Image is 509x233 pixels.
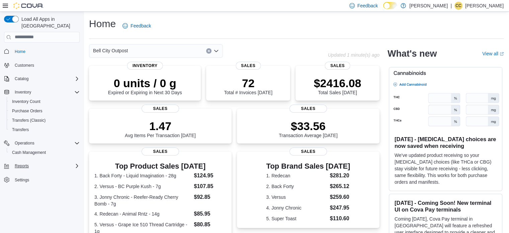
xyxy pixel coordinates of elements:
button: Operations [1,138,82,148]
span: Cash Management [12,150,46,155]
a: Feedback [120,19,154,33]
input: Dark Mode [383,2,397,9]
dd: $80.85 [194,221,226,229]
dt: 1. Redecan [266,172,327,179]
span: Transfers [12,127,29,132]
button: Settings [1,175,82,184]
dt: 1. Back Forty - Liquid Imagination - 28g [94,172,191,179]
div: Avg Items Per Transaction [DATE] [125,119,196,138]
button: Transfers [7,125,82,134]
p: [PERSON_NAME] [465,2,504,10]
dt: 3. Jonny Chronic - Reefer-Ready Cherry Bomb - 7g [94,194,191,207]
span: Settings [15,177,29,183]
a: Customers [12,61,37,69]
p: 72 [224,76,272,90]
span: Transfers [9,126,80,134]
button: Home [1,47,82,56]
span: Sales [325,62,350,70]
div: Total # Invoices [DATE] [224,76,272,95]
a: View allExternal link [482,51,504,56]
button: Transfers (Classic) [7,116,82,125]
dt: 2. Versus - BC Purple Kush - 7g [94,183,191,190]
dd: $124.95 [194,172,226,180]
button: Inventory [1,88,82,97]
dd: $247.95 [330,204,350,212]
button: Clear input [206,48,211,54]
a: Transfers [9,126,31,134]
dd: $107.85 [194,182,226,190]
dt: 2. Back Forty [266,183,327,190]
button: Purchase Orders [7,106,82,116]
a: Inventory Count [9,98,43,106]
dd: $110.60 [330,215,350,223]
button: Operations [12,139,37,147]
span: CC [455,2,461,10]
span: Sales [142,105,179,113]
svg: External link [500,52,504,56]
span: Inventory [15,90,31,95]
div: Transaction Average [DATE] [279,119,338,138]
dt: 5. Super Toast [266,215,327,222]
span: Feedback [131,22,151,29]
span: Reports [12,162,80,170]
span: Operations [15,140,34,146]
span: Purchase Orders [9,107,80,115]
span: Transfers (Classic) [12,118,46,123]
p: 1.47 [125,119,196,133]
span: Catalog [12,75,80,83]
div: Expired or Expiring in Next 30 Days [108,76,182,95]
button: Inventory [12,88,34,96]
p: $2416.08 [314,76,361,90]
button: Reports [12,162,31,170]
span: Operations [12,139,80,147]
dt: 4. Jonny Chronic [266,205,327,211]
dd: $85.95 [194,210,226,218]
span: Bell City Outpost [93,47,128,55]
p: $33.56 [279,119,338,133]
span: Inventory [12,88,80,96]
p: [PERSON_NAME] [409,2,448,10]
span: Home [15,49,25,54]
dd: $92.85 [194,193,226,201]
dt: 4. Redecan - Animal Rntz - 14g [94,211,191,217]
button: Cash Management [7,148,82,157]
a: Cash Management [9,149,49,157]
div: Total Sales [DATE] [314,76,361,95]
button: Open list of options [214,48,219,54]
span: Sales [289,148,327,156]
span: Sales [236,62,261,70]
span: Sales [289,105,327,113]
dd: $281.20 [330,172,350,180]
a: Settings [12,176,32,184]
span: Sales [142,148,179,156]
span: Settings [12,175,80,184]
button: Customers [1,60,82,70]
h2: What's new [388,48,437,59]
h3: [DATE] - [MEDICAL_DATA] choices are now saved when receiving [395,136,497,149]
div: Crystal Cronin [454,2,462,10]
dd: $265.12 [330,182,350,190]
h3: [DATE] - Coming Soon! New terminal UI on Cova Pay terminals [395,199,497,213]
span: Inventory Count [9,98,80,106]
p: Updated 1 minute(s) ago [328,52,379,58]
span: Home [12,47,80,56]
h1: Home [89,17,116,31]
p: | [450,2,452,10]
span: Feedback [357,2,378,9]
span: Inventory [127,62,163,70]
p: We've updated product receiving so your [MEDICAL_DATA] choices (like THCa or CBG) stay visible fo... [395,152,497,185]
button: Reports [1,161,82,171]
button: Catalog [12,75,31,83]
nav: Complex example [4,44,80,202]
a: Home [12,48,28,56]
a: Purchase Orders [9,107,45,115]
span: Load All Apps in [GEOGRAPHIC_DATA] [19,16,80,29]
span: Transfers (Classic) [9,116,80,124]
a: Transfers (Classic) [9,116,48,124]
dt: 3. Versus [266,194,327,200]
span: Customers [12,61,80,69]
h3: Top Brand Sales [DATE] [266,162,350,170]
span: Catalog [15,76,28,81]
span: Purchase Orders [12,108,43,114]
